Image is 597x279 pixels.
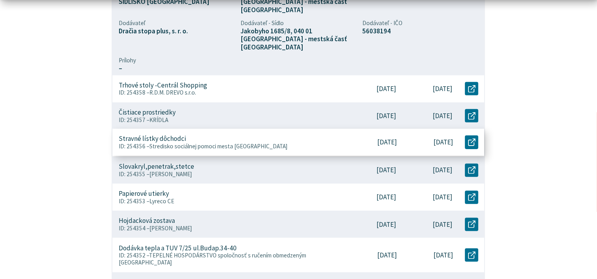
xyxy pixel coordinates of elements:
[119,225,340,232] p: ID: 254354 –
[119,190,169,198] p: Papierové utierky
[119,244,237,252] p: Dodávka tepla a TUV 7/25 ul.Budap.34-40
[149,89,196,96] span: R.D.M. DREVO s.r.o.
[119,117,340,124] p: ID: 254357 –
[241,20,356,27] span: Dodávateľ - Sídlo
[433,166,452,174] p: [DATE]
[149,224,192,232] span: [PERSON_NAME]
[377,138,397,146] p: [DATE]
[119,252,306,266] span: TEPELNÉ HOSPODÁRSTVO spoločnosť s ručením obmedzeným [GEOGRAPHIC_DATA]
[377,166,396,174] p: [DATE]
[377,112,396,120] p: [DATE]
[119,162,194,171] p: Slovakryl,penetrak,stetce
[119,198,340,205] p: ID: 254353 –
[119,108,176,117] p: Čistiace prostriedky
[149,142,288,150] span: Stredisko sociálnej pomoci mesta [GEOGRAPHIC_DATA]
[119,57,479,64] span: Prílohy
[119,171,340,178] p: ID: 254355 –
[119,135,186,143] p: Stravné lístky dôchodci
[119,81,207,89] p: Trhové stoly -Centrál Shopping
[377,85,396,93] p: [DATE]
[434,251,453,259] p: [DATE]
[119,27,235,35] span: Dračia stopa plus, s. r. o.
[433,85,452,93] p: [DATE]
[362,27,417,35] span: 56038194
[119,217,175,225] p: Hojdacková zostava
[377,193,396,201] p: [DATE]
[241,27,356,51] span: Jakobyho 1685/8, 040 01 [GEOGRAPHIC_DATA] - mestská časť [GEOGRAPHIC_DATA]
[149,170,192,178] span: [PERSON_NAME]
[433,193,452,201] p: [DATE]
[377,221,396,229] p: [DATE]
[119,89,340,96] p: ID: 254358 –
[149,197,174,205] span: Lyreco CE
[362,20,417,27] span: Dodávateľ - IČO
[119,252,341,266] p: ID: 254352 –
[434,138,453,146] p: [DATE]
[377,251,397,259] p: [DATE]
[433,112,452,120] p: [DATE]
[119,20,235,27] span: Dodávateľ
[433,221,452,229] p: [DATE]
[119,64,479,73] span: –
[149,116,168,124] span: KRÍDLA
[119,143,341,150] p: ID: 254356 –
